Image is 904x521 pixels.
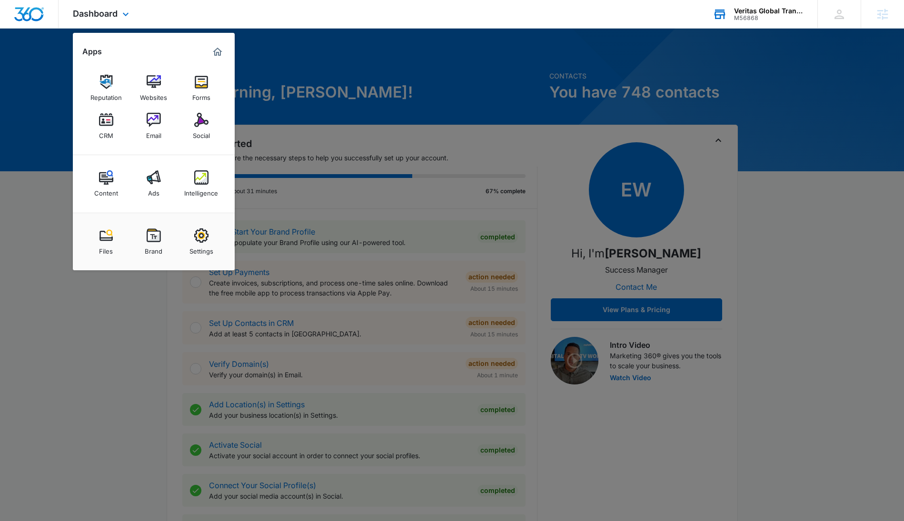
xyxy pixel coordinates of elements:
div: Email [146,127,161,139]
div: CRM [99,127,113,139]
div: Social [193,127,210,139]
div: Websites [140,89,167,101]
a: Reputation [88,70,124,106]
a: Email [136,108,172,144]
a: Settings [183,224,219,260]
div: Forms [192,89,210,101]
a: CRM [88,108,124,144]
div: Settings [189,243,213,255]
a: Social [183,108,219,144]
a: Marketing 360® Dashboard [210,44,225,59]
a: Content [88,166,124,202]
div: Ads [148,185,159,197]
div: Intelligence [184,185,218,197]
span: Dashboard [73,9,118,19]
div: account id [734,15,804,21]
div: account name [734,7,804,15]
a: Files [88,224,124,260]
div: Reputation [90,89,122,101]
a: Websites [136,70,172,106]
a: Ads [136,166,172,202]
a: Brand [136,224,172,260]
div: Brand [145,243,162,255]
div: Content [94,185,118,197]
a: Forms [183,70,219,106]
h2: Apps [82,47,102,56]
div: Files [99,243,113,255]
a: Intelligence [183,166,219,202]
